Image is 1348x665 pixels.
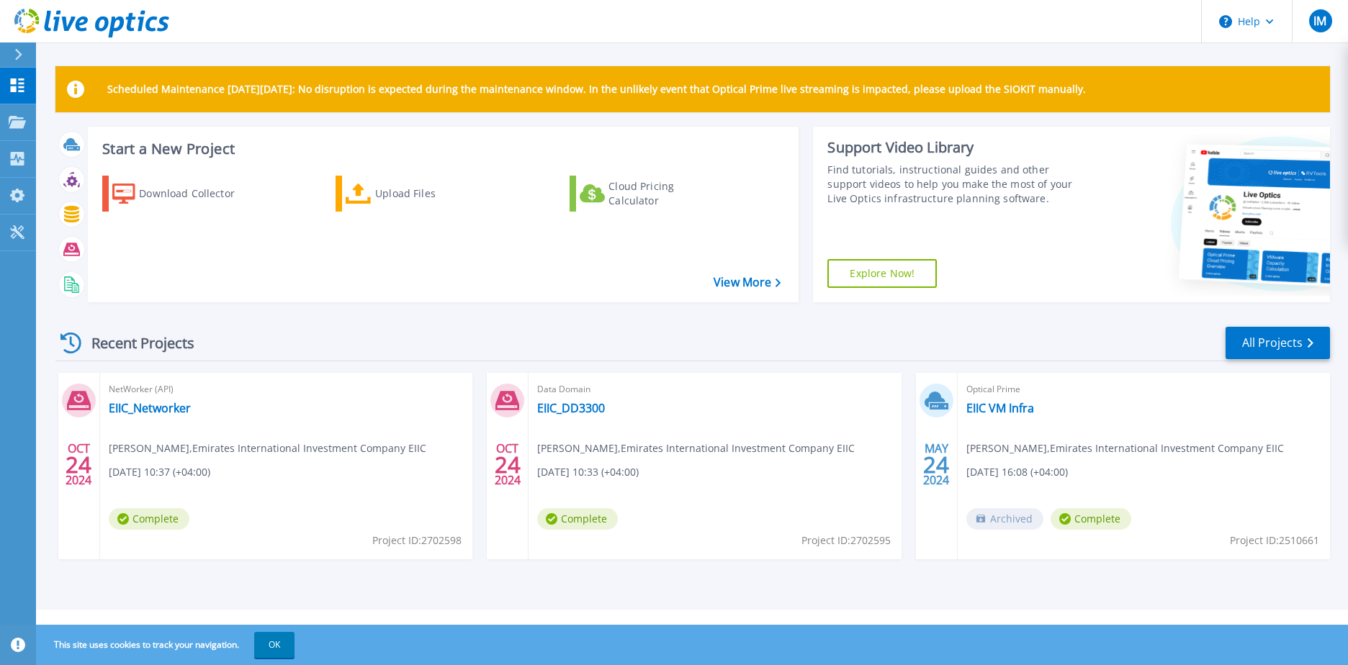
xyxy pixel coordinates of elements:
[1051,508,1131,530] span: Complete
[801,533,891,548] span: Project ID: 2702595
[494,438,521,491] div: OCT 2024
[102,176,263,212] a: Download Collector
[254,632,295,658] button: OK
[1230,533,1319,548] span: Project ID: 2510661
[923,458,949,471] span: 24
[570,176,730,212] a: Cloud Pricing Calculator
[372,533,462,548] span: Project ID: 2702598
[966,440,1284,456] span: [PERSON_NAME] , Emirates International Investment Company EIIC
[495,458,521,471] span: 24
[107,83,1086,95] p: Scheduled Maintenance [DATE][DATE]: No disruption is expected during the maintenance window. In t...
[109,464,210,480] span: [DATE] 10:37 (+04:00)
[102,141,781,157] h3: Start a New Project
[139,179,254,208] div: Download Collector
[1313,15,1326,27] span: IM
[336,176,496,212] a: Upload Files
[714,276,781,289] a: View More
[109,381,464,397] span: NetWorker (API)
[375,179,490,208] div: Upload Files
[537,440,855,456] span: [PERSON_NAME] , Emirates International Investment Company EIIC
[109,440,426,456] span: [PERSON_NAME] , Emirates International Investment Company EIIC
[109,508,189,530] span: Complete
[922,438,950,491] div: MAY 2024
[537,381,892,397] span: Data Domain
[966,381,1321,397] span: Optical Prime
[966,464,1068,480] span: [DATE] 16:08 (+04:00)
[827,163,1090,206] div: Find tutorials, instructional guides and other support videos to help you make the most of your L...
[40,632,295,658] span: This site uses cookies to track your navigation.
[537,508,618,530] span: Complete
[65,438,92,491] div: OCT 2024
[827,138,1090,157] div: Support Video Library
[1226,327,1330,359] a: All Projects
[966,508,1043,530] span: Archived
[55,325,214,361] div: Recent Projects
[608,179,724,208] div: Cloud Pricing Calculator
[537,401,605,415] a: EIIC_DD3300
[827,259,937,288] a: Explore Now!
[537,464,639,480] span: [DATE] 10:33 (+04:00)
[966,401,1034,415] a: EIIC VM Infra
[109,401,191,415] a: EIIC_Networker
[66,458,91,471] span: 24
